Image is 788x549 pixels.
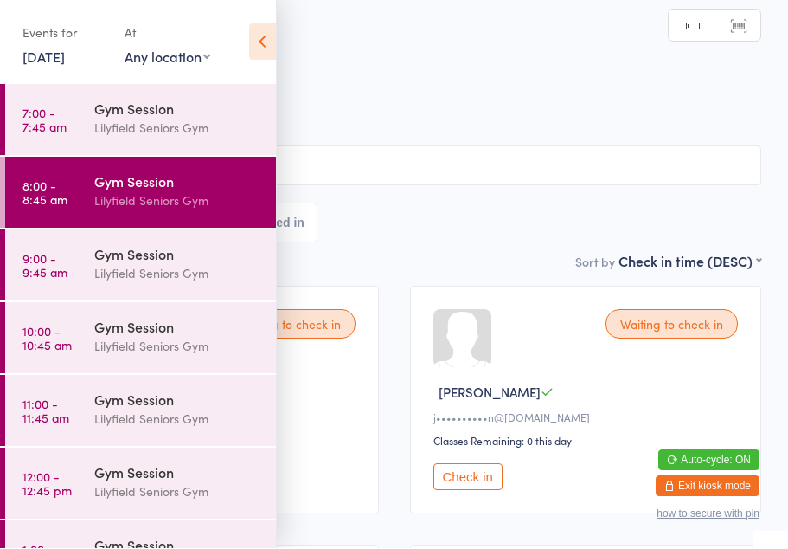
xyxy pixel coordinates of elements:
input: Search [27,146,761,186]
div: Gym Session [94,318,261,337]
div: Waiting to check in [223,310,356,339]
time: 12:00 - 12:45 pm [22,470,72,498]
a: 10:00 -10:45 amGym SessionLilyfield Seniors Gym [5,303,276,374]
div: Waiting to check in [605,310,738,339]
span: Seniors [PERSON_NAME] [27,115,761,132]
div: Gym Session [94,391,261,410]
div: Lilyfield Seniors Gym [94,264,261,284]
a: 9:00 -9:45 amGym SessionLilyfield Seniors Gym [5,230,276,301]
div: At [125,19,210,48]
div: Gym Session [94,463,261,482]
a: 11:00 -11:45 amGym SessionLilyfield Seniors Gym [5,376,276,447]
div: Any location [125,48,210,67]
h2: Gym Session Check-in [27,43,761,72]
time: 9:00 - 9:45 am [22,252,67,280]
time: 10:00 - 10:45 am [22,325,72,352]
div: Classes Remaining: 0 this day [433,434,744,449]
div: Gym Session [94,245,261,264]
time: 11:00 - 11:45 am [22,397,69,425]
span: Lilyfield Seniors Gym [27,98,734,115]
time: 8:00 - 8:45 am [22,179,67,207]
a: 8:00 -8:45 amGym SessionLilyfield Seniors Gym [5,158,276,229]
a: 7:00 -7:45 amGym SessionLilyfield Seniors Gym [5,85,276,156]
button: Check in [433,464,503,491]
div: j••••••••••n@[DOMAIN_NAME] [433,410,744,425]
label: Sort by [575,254,615,271]
div: Check in time (DESC) [618,252,761,271]
span: [PERSON_NAME] [439,384,541,402]
span: [DATE] 8:00am [27,81,734,98]
div: Gym Session [94,100,261,119]
div: Lilyfield Seniors Gym [94,482,261,502]
div: Lilyfield Seniors Gym [94,410,261,430]
time: 7:00 - 7:45 am [22,107,67,134]
a: [DATE] [22,48,65,67]
div: Gym Session [94,172,261,191]
button: Auto-cycle: ON [658,450,759,471]
button: Exit kiosk mode [656,476,759,497]
a: 12:00 -12:45 pmGym SessionLilyfield Seniors Gym [5,449,276,520]
div: Events for [22,19,107,48]
div: Lilyfield Seniors Gym [94,337,261,357]
div: Lilyfield Seniors Gym [94,119,261,139]
button: how to secure with pin [657,508,759,520]
div: Lilyfield Seniors Gym [94,191,261,211]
